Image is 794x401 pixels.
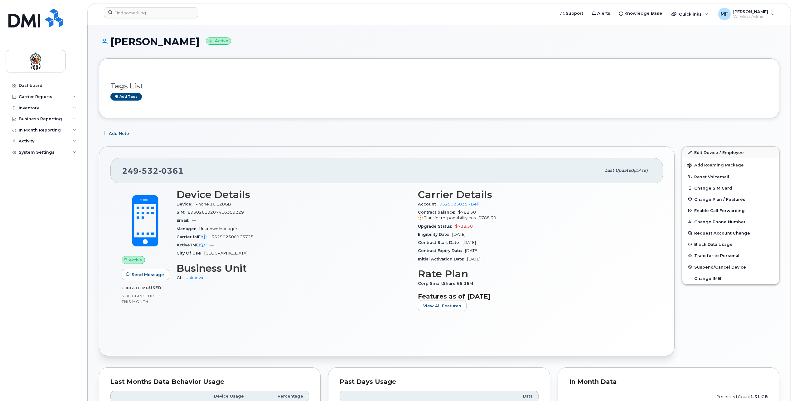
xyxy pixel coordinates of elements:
span: 532 [139,166,158,176]
span: Eligibility Date [418,232,452,237]
span: Transfer responsibility cost [424,215,477,220]
span: Add Roaming Package [687,163,744,169]
span: View All Features [423,303,461,309]
span: Send Message [132,272,164,278]
text: projected count [716,394,768,399]
span: 352502306163725 [211,235,254,239]
span: [GEOGRAPHIC_DATA] [204,251,248,255]
a: Unknown [186,275,205,280]
span: Add Note [109,131,129,136]
button: Request Account Change [682,227,779,239]
h3: Tags List [110,82,768,90]
span: iPhone 16 128GB [195,202,231,206]
span: Active IMEI [177,243,210,247]
h1: [PERSON_NAME] [99,36,779,47]
span: $738.30 [455,224,473,229]
button: Transfer to Personal [682,250,779,261]
span: 89302610207416359229 [188,210,244,215]
span: Enable Call Forwarding [694,208,745,213]
small: Active [206,37,231,45]
span: 0361 [158,166,184,176]
span: included this month [122,294,161,304]
div: Past Days Usage [340,379,538,385]
span: 249 [122,166,184,176]
span: Contract Expiry Date [418,248,465,253]
span: Upgrade Status [418,224,455,229]
span: Initial Activation Date [418,257,467,261]
span: $788.30 [418,210,652,221]
span: Change Plan / Features [694,197,745,201]
span: 5.00 GB [122,294,138,298]
span: Contract balance [418,210,458,215]
span: [DATE] [462,240,476,245]
button: Block Data Usage [682,239,779,250]
span: Manager [177,226,199,231]
h3: Rate Plan [418,268,652,280]
a: Edit Device / Employee [682,147,779,158]
span: 1,002.10 MB [122,286,149,290]
div: Last Months Data Behavior Usage [110,379,309,385]
button: View All Features [418,300,467,311]
span: Contract Start Date [418,240,462,245]
span: Last updated [605,168,634,173]
h3: Device Details [177,189,410,200]
span: — [210,243,214,247]
span: Active [129,257,142,263]
span: [DATE] [465,248,478,253]
a: 0525025835 - Bell [439,202,479,206]
span: Suspend/Cancel Device [694,265,746,269]
span: Device [177,202,195,206]
span: SIM [177,210,188,215]
span: Corp SmartShare 65 36M [418,281,477,286]
span: [DATE] [634,168,648,173]
span: $788.30 [478,215,496,220]
button: Send Message [122,269,169,280]
button: Add Roaming Package [682,158,779,171]
button: Suspend/Cancel Device [682,261,779,273]
button: Change Plan / Features [682,194,779,205]
span: — [192,218,196,223]
h3: Carrier Details [418,189,652,200]
button: Enable Call Forwarding [682,205,779,216]
span: [DATE] [467,257,481,261]
h3: Features as of [DATE] [418,293,652,300]
button: Reset Voicemail [682,171,779,182]
span: [DATE] [452,232,466,237]
h3: Business Unit [177,263,410,274]
a: Add tags [110,93,142,101]
div: In Month Data [569,379,768,385]
button: Change Phone Number [682,216,779,227]
span: GL [177,275,186,280]
span: Carrier IMEI [177,235,211,239]
span: Account [418,202,439,206]
span: Email [177,218,192,223]
span: used [149,285,162,290]
button: Add Note [99,128,134,139]
span: City Of Use [177,251,204,255]
span: Unknown Manager [199,226,237,231]
button: Change SIM Card [682,182,779,194]
button: Change IMEI [682,273,779,284]
tspan: 1.31 GB [750,394,768,399]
